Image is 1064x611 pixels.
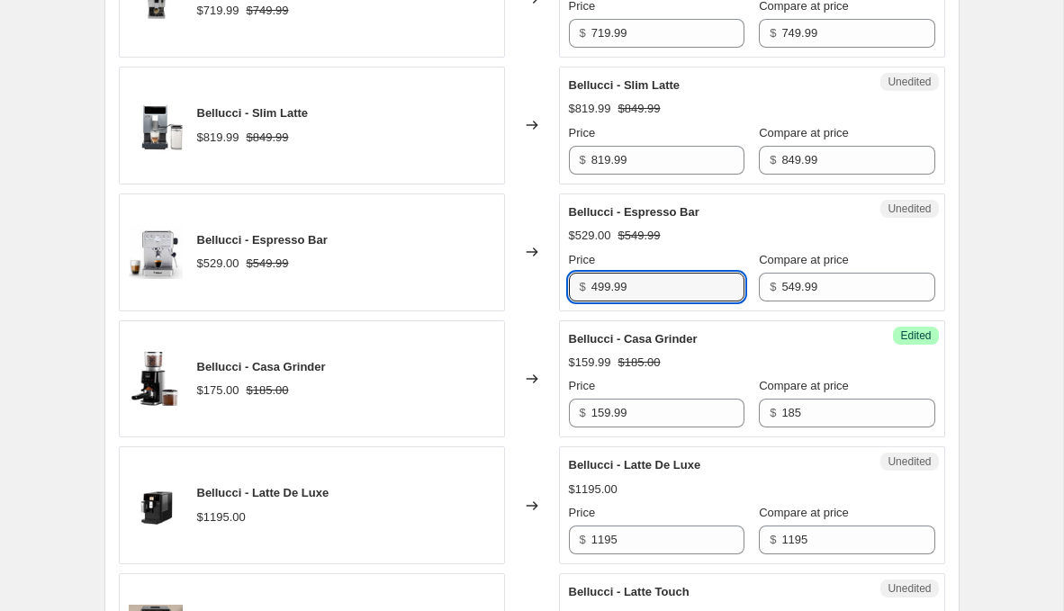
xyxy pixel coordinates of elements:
[569,482,618,496] span: $1195.00
[580,406,586,419] span: $
[888,75,931,89] span: Unedited
[247,130,289,144] span: $849.99
[618,102,661,115] span: $849.99
[197,130,239,144] span: $819.99
[129,98,183,152] img: bellucci-slim-latte-340880_80x.jpg
[197,383,239,397] span: $175.00
[618,355,661,369] span: $185.00
[569,506,596,519] span: Price
[759,379,849,392] span: Compare at price
[618,229,661,242] span: $549.99
[247,383,289,397] span: $185.00
[580,533,586,546] span: $
[247,4,289,17] span: $749.99
[770,26,776,40] span: $
[759,126,849,139] span: Compare at price
[569,585,690,598] span: Bellucci - Latte Touch
[569,332,698,346] span: Bellucci - Casa Grinder
[129,225,183,279] img: bellucci-espresso-bar-226861_80x.jpg
[888,202,931,216] span: Unedited
[197,486,329,499] span: Bellucci - Latte De Luxe
[569,458,701,472] span: Bellucci - Latte De Luxe
[197,360,326,373] span: Bellucci - Casa Grinder
[888,581,931,596] span: Unedited
[580,153,586,166] span: $
[770,280,776,293] span: $
[580,26,586,40] span: $
[569,102,611,115] span: $819.99
[888,454,931,469] span: Unedited
[759,506,849,519] span: Compare at price
[197,4,239,17] span: $719.99
[900,328,931,343] span: Edited
[569,355,611,369] span: $159.99
[569,126,596,139] span: Price
[569,78,681,92] span: Bellucci - Slim Latte
[197,233,328,247] span: Bellucci - Espresso Bar
[770,406,776,419] span: $
[129,352,183,406] img: bellucci-casa-grinder-653678_80x.webp
[247,256,289,270] span: $549.99
[770,153,776,166] span: $
[129,479,183,533] img: bellucci-latte-de-luxe-1939912_80x.png
[197,106,309,120] span: Bellucci - Slim Latte
[569,253,596,266] span: Price
[770,533,776,546] span: $
[197,510,246,524] span: $1195.00
[569,379,596,392] span: Price
[759,253,849,266] span: Compare at price
[197,256,239,270] span: $529.00
[569,229,611,242] span: $529.00
[569,205,699,219] span: Bellucci - Espresso Bar
[580,280,586,293] span: $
